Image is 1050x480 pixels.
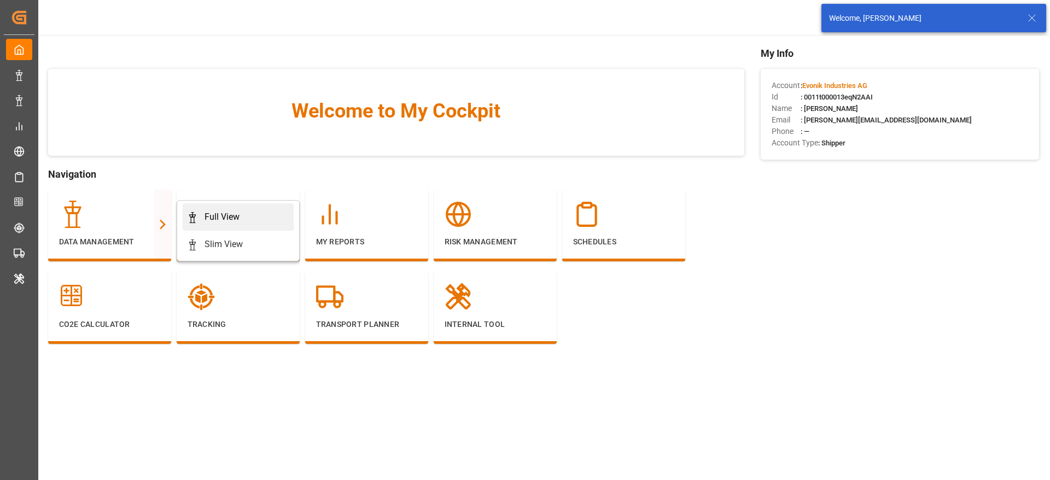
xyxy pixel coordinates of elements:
[183,203,294,231] a: Full View
[801,127,809,136] span: : —
[445,319,546,330] p: Internal Tool
[772,80,801,91] span: Account
[801,93,873,101] span: : 0011t000013eqN2AAI
[829,13,1017,24] div: Welcome, [PERSON_NAME]
[188,319,289,330] p: Tracking
[772,91,801,103] span: Id
[316,236,417,248] p: My Reports
[59,319,160,330] p: CO2e Calculator
[818,139,845,147] span: : Shipper
[761,46,1039,61] span: My Info
[205,210,240,224] div: Full View
[801,116,972,124] span: : [PERSON_NAME][EMAIL_ADDRESS][DOMAIN_NAME]
[772,126,801,137] span: Phone
[772,137,818,149] span: Account Type
[316,319,417,330] p: Transport Planner
[59,236,160,248] p: Data Management
[801,81,867,90] span: :
[70,96,722,126] span: Welcome to My Cockpit
[801,104,858,113] span: : [PERSON_NAME]
[772,103,801,114] span: Name
[772,114,801,126] span: Email
[802,81,867,90] span: Evonik Industries AG
[205,238,243,251] div: Slim View
[445,236,546,248] p: Risk Management
[183,231,294,258] a: Slim View
[573,236,674,248] p: Schedules
[48,167,744,182] span: Navigation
